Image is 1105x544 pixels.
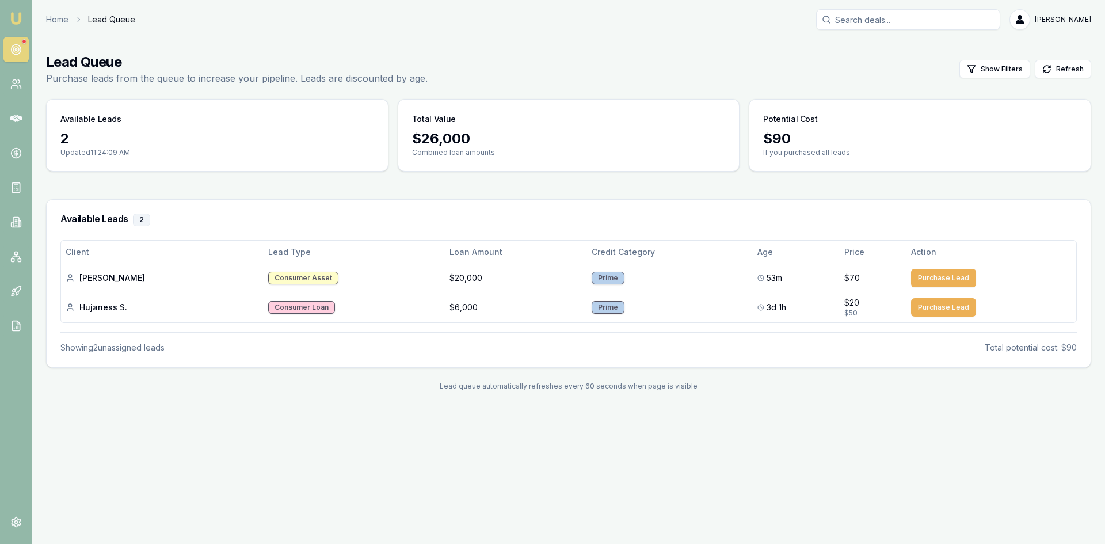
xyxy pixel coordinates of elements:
div: Prime [592,301,624,314]
button: Refresh [1035,60,1091,78]
div: Hujaness S. [66,302,259,313]
span: $70 [844,272,860,284]
div: Consumer Asset [268,272,338,284]
th: Price [840,241,907,264]
p: If you purchased all leads [763,148,1077,157]
th: Client [61,241,264,264]
p: Purchase leads from the queue to increase your pipeline. Leads are discounted by age. [46,71,428,85]
span: 53m [767,272,782,284]
div: Total potential cost: $90 [985,342,1077,353]
button: Show Filters [959,60,1030,78]
th: Lead Type [264,241,445,264]
div: $ 26,000 [412,130,726,148]
div: $50 [844,309,902,318]
h3: Available Leads [60,113,121,125]
button: Purchase Lead [911,298,976,317]
span: [PERSON_NAME] [1035,15,1091,24]
p: Combined loan amounts [412,148,726,157]
nav: breadcrumb [46,14,135,25]
div: Consumer Loan [268,301,335,314]
div: Lead queue automatically refreshes every 60 seconds when page is visible [46,382,1091,391]
span: Lead Queue [88,14,135,25]
h3: Total Value [412,113,456,125]
a: Home [46,14,68,25]
button: Purchase Lead [911,269,976,287]
th: Age [753,241,840,264]
span: 3d 1h [767,302,786,313]
div: $ 90 [763,130,1077,148]
th: Action [906,241,1076,264]
td: $6,000 [445,292,587,322]
td: $20,000 [445,264,587,292]
div: Prime [592,272,624,284]
h1: Lead Queue [46,53,428,71]
div: 2 [60,130,374,148]
input: Search deals [816,9,1000,30]
div: 2 [133,214,150,226]
h3: Potential Cost [763,113,817,125]
img: emu-icon-u.png [9,12,23,25]
th: Loan Amount [445,241,587,264]
span: $20 [844,297,859,309]
div: Showing 2 unassigned lead s [60,342,165,353]
div: [PERSON_NAME] [66,272,259,284]
h3: Available Leads [60,214,1077,226]
p: Updated 11:24:09 AM [60,148,374,157]
th: Credit Category [587,241,753,264]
